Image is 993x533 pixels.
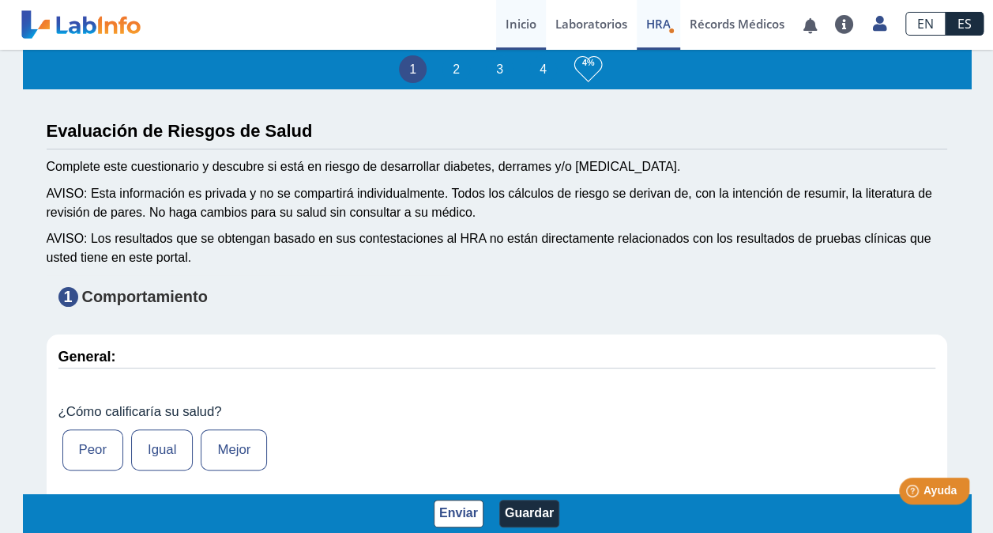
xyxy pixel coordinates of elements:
[399,55,427,83] li: 1
[486,55,513,83] li: 3
[58,404,935,420] label: ¿Cómo calificaría su salud?
[434,500,483,527] button: Enviar
[58,349,116,365] strong: General:
[58,287,78,307] span: 1
[131,429,193,471] label: Igual
[201,429,267,471] label: Mejor
[47,184,947,222] div: AVISO: Esta información es privada y no se compartirá individualmente. Todos los cálculos de ries...
[905,12,946,36] a: EN
[82,288,208,305] strong: Comportamiento
[47,157,947,176] div: Complete este cuestionario y descubre si está en riesgo de desarrollar diabetes, derrames y/o [ME...
[47,229,947,267] div: AVISO: Los resultados que se obtengan basado en sus contestaciones al HRA no están directamente r...
[646,16,671,32] span: HRA
[574,53,602,73] h3: 4%
[499,500,559,527] button: Guardar
[852,471,976,516] iframe: Help widget launcher
[47,121,947,141] h3: Evaluación de Riesgos de Salud
[442,55,470,83] li: 2
[529,55,557,83] li: 4
[946,12,984,36] a: ES
[62,429,123,471] label: Peor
